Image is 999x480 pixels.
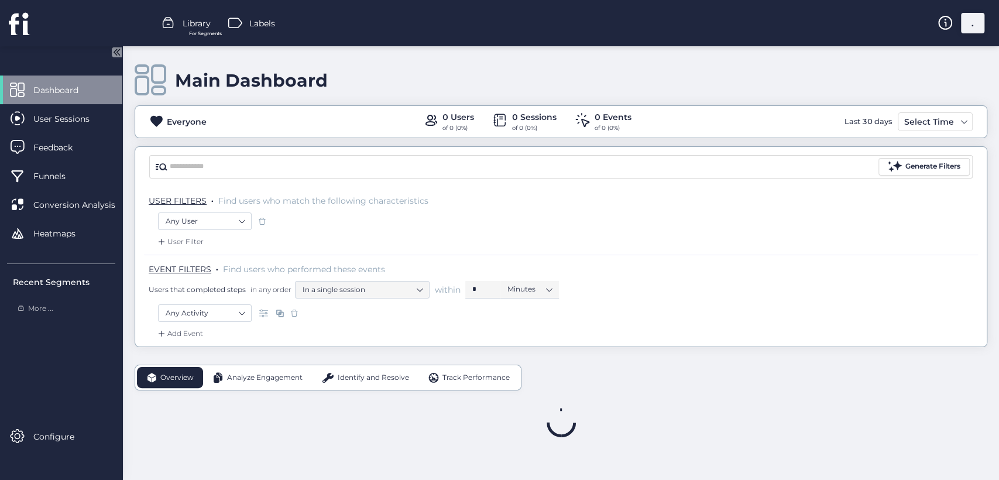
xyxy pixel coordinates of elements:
span: EVENT FILTERS [149,264,211,275]
span: Find users who match the following characteristics [218,196,428,206]
span: Analyze Engagement [227,372,303,383]
div: of 0 (0%) [442,124,474,133]
span: Dashboard [33,84,96,97]
span: Configure [33,430,92,443]
div: Last 30 days [842,112,895,131]
div: Everyone [167,115,207,128]
span: Find users who performed these events [223,264,385,275]
span: User Sessions [33,112,107,125]
span: More ... [28,303,53,314]
span: in any order [248,284,291,294]
span: Heatmaps [33,227,93,240]
div: 0 Events [595,111,631,124]
span: Track Performance [442,372,509,383]
span: Identify and Resolve [338,372,409,383]
div: Add Event [156,328,203,340]
span: For Segments [189,30,222,37]
span: Overview [160,372,194,383]
div: of 0 (0%) [512,124,557,133]
div: 0 Users [442,111,474,124]
nz-select-item: Minutes [507,280,552,298]
span: Labels [249,17,275,30]
nz-select-item: Any Activity [166,304,244,322]
span: within [435,284,461,296]
div: Main Dashboard [175,70,328,91]
div: Select Time [901,115,957,129]
div: 0 Sessions [512,111,557,124]
span: USER FILTERS [149,196,207,206]
div: Generate Filters [905,161,960,172]
nz-select-item: Any User [166,212,244,230]
span: Conversion Analysis [33,198,133,211]
span: Library [183,17,211,30]
span: Feedback [33,141,90,154]
div: of 0 (0%) [595,124,631,133]
div: . [961,13,984,33]
div: Recent Segments [13,276,115,289]
span: Funnels [33,170,83,183]
div: User Filter [156,236,204,248]
nz-select-item: In a single session [303,281,422,299]
span: . [216,262,218,273]
span: . [211,193,214,205]
span: Users that completed steps [149,284,246,294]
button: Generate Filters [878,158,970,176]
